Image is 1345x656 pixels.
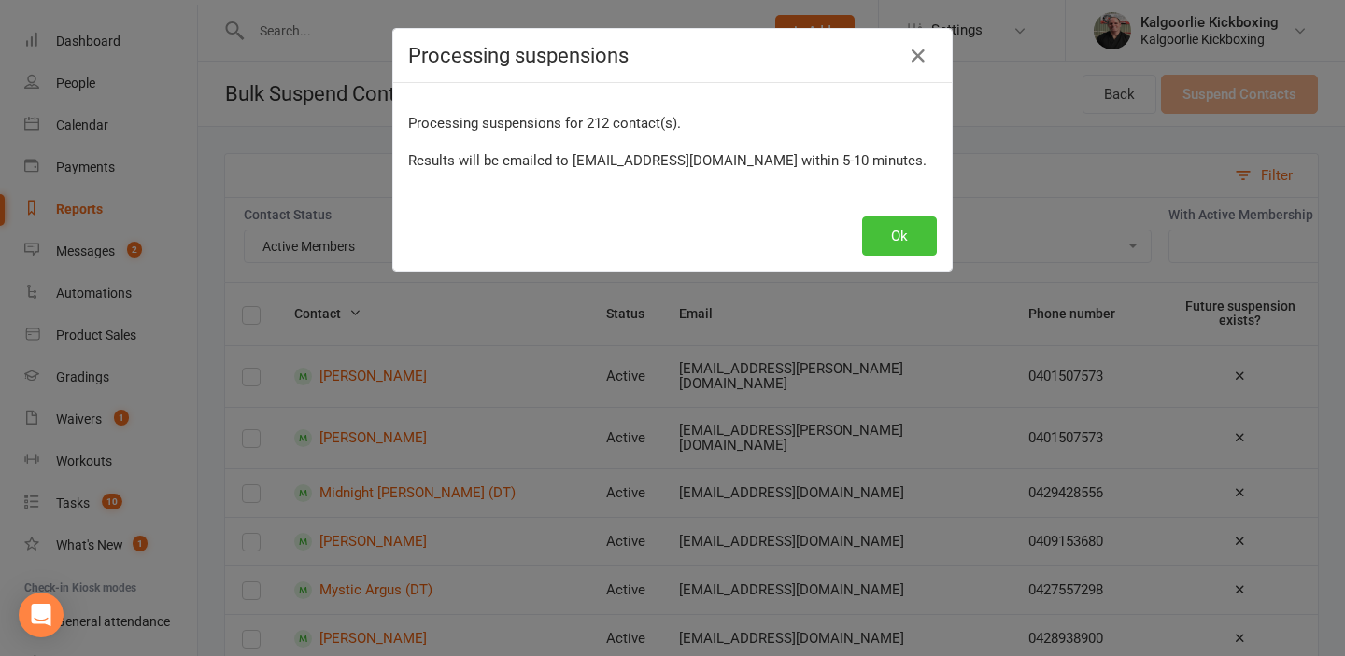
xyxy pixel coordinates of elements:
[903,41,933,71] button: Close
[19,593,64,637] div: Open Intercom Messenger
[408,152,927,169] span: Results will be emailed to [EMAIL_ADDRESS][DOMAIN_NAME] within 5-10 minutes.
[862,216,937,256] button: Ok
[408,44,937,67] h4: Processing suspensions
[408,115,681,132] span: Processing suspensions for 212 contact(s).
